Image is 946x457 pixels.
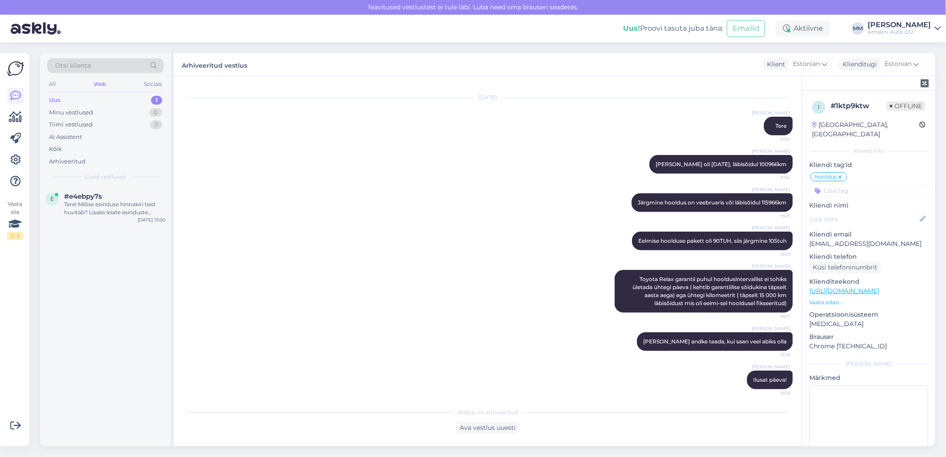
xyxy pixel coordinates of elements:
span: hooldus [815,174,837,180]
span: [PERSON_NAME] [752,363,790,370]
p: Kliendi telefon [809,252,928,261]
span: [PERSON_NAME] [752,224,790,231]
a: [URL][DOMAIN_NAME] [809,287,879,295]
span: [PERSON_NAME] oli [DATE], läbisõidul 100966km [656,161,787,167]
p: [EMAIL_ADDRESS][DOMAIN_NAME] [809,239,928,249]
div: Vaata siia [7,200,23,240]
div: Kliendi info [809,147,928,155]
span: Offline [886,101,926,111]
span: Toyota Relax garantii puhul hooldusintervallist ei tohiks ületada ühtegi päeva ( kehtib garantiil... [632,276,788,306]
b: Uus! [623,24,640,33]
div: All [47,78,57,90]
span: 9:08 [757,351,790,358]
span: 9:08 [757,390,790,396]
p: Vaata edasi ... [809,298,928,306]
div: [DATE] 13:00 [138,216,166,223]
span: [PERSON_NAME] andke teada, kui saan veel abiks olla [643,338,787,345]
span: 9:05 [757,212,790,219]
span: 9:04 [757,174,790,181]
span: Järgmine hooldus on veebruaris või läbisõidul 115966km [638,199,787,206]
p: [MEDICAL_DATA] [809,319,928,329]
img: zendesk [921,79,929,87]
div: Küsi telefoninumbrit [809,261,881,273]
div: Tiimi vestlused [49,120,93,129]
span: [PERSON_NAME] [752,186,790,193]
div: Uus [49,96,61,105]
p: Brauser [809,332,928,342]
div: Socials [142,78,164,90]
div: 2 [150,120,162,129]
span: Estonian [885,59,912,69]
span: [PERSON_NAME] [752,148,790,155]
div: AI Assistent [49,133,82,142]
div: Tere! Millise esinduse hinnakiri teid huvitab? Lisaks leiate esinduste hinnakirjad meie kodulehel... [64,200,166,216]
span: Estonian [793,59,820,69]
span: 9:06 [757,251,790,257]
div: Arhiveeritud [49,157,86,166]
span: 9:07 [757,313,790,320]
div: Klient [763,60,785,69]
div: [GEOGRAPHIC_DATA], [GEOGRAPHIC_DATA] [812,120,919,139]
p: Kliendi nimi [809,201,928,210]
a: [PERSON_NAME]Amserv Auto OÜ [868,21,941,36]
div: Kõik [49,145,62,154]
img: Askly Logo [7,60,24,77]
div: 2 / 3 [7,232,23,240]
p: Kliendi tag'id [809,160,928,170]
span: 1 [818,104,820,110]
input: Lisa tag [809,184,928,197]
div: [PERSON_NAME] [868,21,931,29]
div: Aktiivne [776,20,830,37]
p: Märkmed [809,373,928,383]
span: [PERSON_NAME] [752,263,790,269]
div: Proovi tasuta juba täna: [623,23,723,34]
span: Uued vestlused [85,173,126,181]
p: Kliendi email [809,230,928,239]
span: Otsi kliente [55,61,91,70]
div: 1 [151,96,162,105]
div: Klienditugi [839,60,877,69]
span: 9:04 [757,136,790,143]
div: [DATE] [183,94,793,102]
div: [PERSON_NAME] [809,360,928,368]
span: Vestlus on arhiveeritud [457,408,518,416]
span: Tere [775,122,787,129]
span: e [50,196,54,202]
div: Web [92,78,108,90]
span: [PERSON_NAME] [752,325,790,332]
button: Emailid [727,20,765,37]
span: [PERSON_NAME] [752,110,790,116]
input: Lisa nimi [810,214,918,224]
p: Chrome [TECHNICAL_ID] [809,342,928,351]
div: # 1ktp9ktw [831,101,886,111]
span: Eelmise hoolduse pakett oli 90TUH, siis järgmine 105tuh [638,237,787,244]
span: Ilusat päeva! [753,376,787,383]
div: Minu vestlused [49,108,93,117]
label: Arhiveeritud vestlus [182,58,247,70]
span: #e4ebpy7s [64,192,102,200]
p: Operatsioonisüsteem [809,310,928,319]
p: Klienditeekond [809,277,928,286]
div: 0 [149,108,162,117]
div: Ava vestlus uuesti [456,422,519,434]
div: Amserv Auto OÜ [868,29,931,36]
div: MM [852,22,864,35]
